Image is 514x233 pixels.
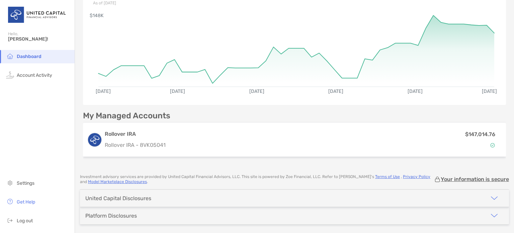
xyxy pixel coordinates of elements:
[403,174,430,179] a: Privacy Policy
[465,130,495,138] p: $147,014.76
[88,133,101,147] img: logo account
[88,179,147,184] a: Model Marketplace Disclosures
[328,89,343,94] text: [DATE]
[170,89,185,94] text: [DATE]
[93,1,156,5] p: As of [DATE]
[80,174,434,184] p: Investment advisory services are provided by United Capital Financial Advisors, LLC . This site i...
[6,216,14,224] img: logout icon
[17,218,33,224] span: Log out
[408,89,423,94] text: [DATE]
[83,112,170,120] p: My Managed Accounts
[105,130,369,138] h3: Rollover IRA
[6,179,14,187] img: settings icon
[96,89,111,94] text: [DATE]
[17,54,41,59] span: Dashboard
[85,213,137,219] div: Platform Disclosures
[17,72,52,78] span: Account Activity
[249,89,264,94] text: [DATE]
[8,36,71,42] span: [PERSON_NAME]!
[490,143,495,148] img: Account Status icon
[375,174,400,179] a: Terms of Use
[490,194,498,202] img: icon arrow
[6,52,14,60] img: household icon
[6,197,14,206] img: get-help icon
[441,176,509,182] p: Your information is secure
[490,212,498,220] img: icon arrow
[6,71,14,79] img: activity icon
[482,89,497,94] text: [DATE]
[90,13,104,18] text: $148K
[17,199,35,205] span: Get Help
[17,180,34,186] span: Settings
[85,195,151,201] div: United Capital Disclosures
[105,141,369,149] p: Rollover IRA - 8VK05041
[8,3,67,27] img: United Capital Logo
